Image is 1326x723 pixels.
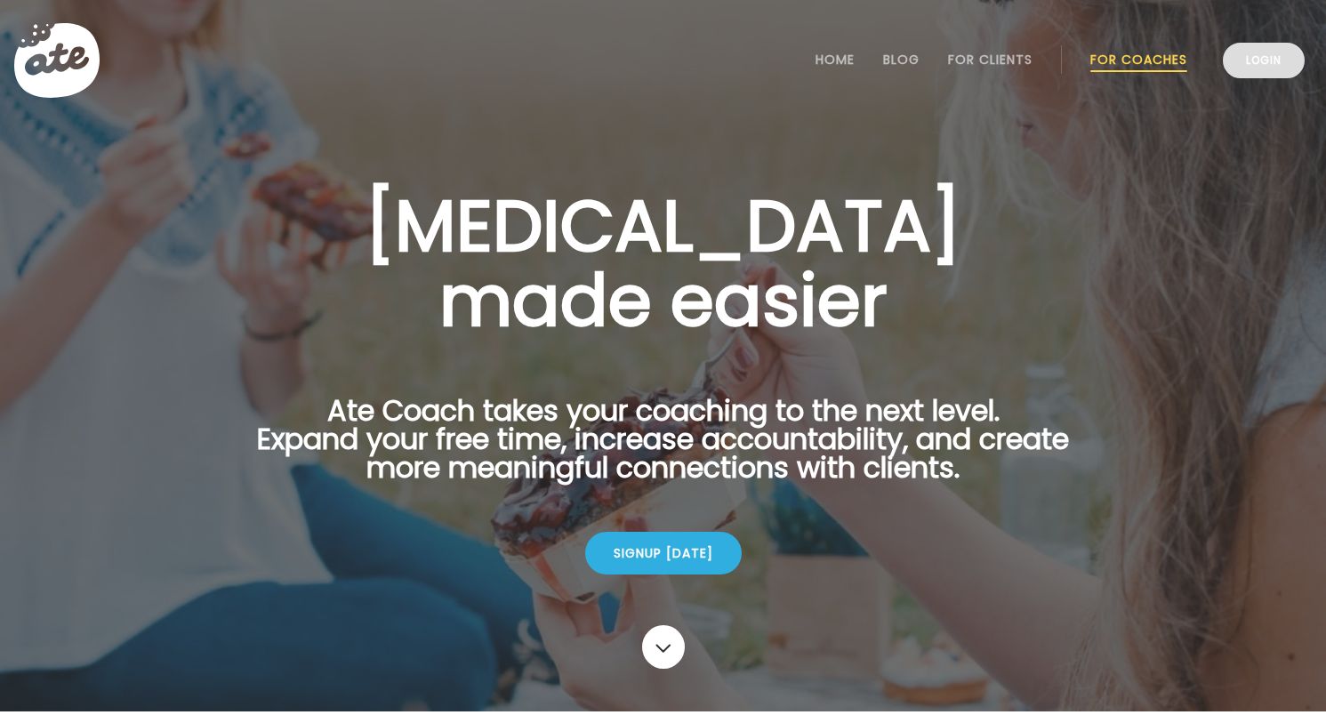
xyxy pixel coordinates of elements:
[229,397,1097,503] p: Ate Coach takes your coaching to the next level. Expand your free time, increase accountability, ...
[948,52,1033,67] a: For Clients
[1090,52,1187,67] a: For Coaches
[229,189,1097,338] h1: [MEDICAL_DATA] made easier
[816,52,855,67] a: Home
[585,532,742,574] div: Signup [DATE]
[883,52,920,67] a: Blog
[1223,43,1305,78] a: Login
